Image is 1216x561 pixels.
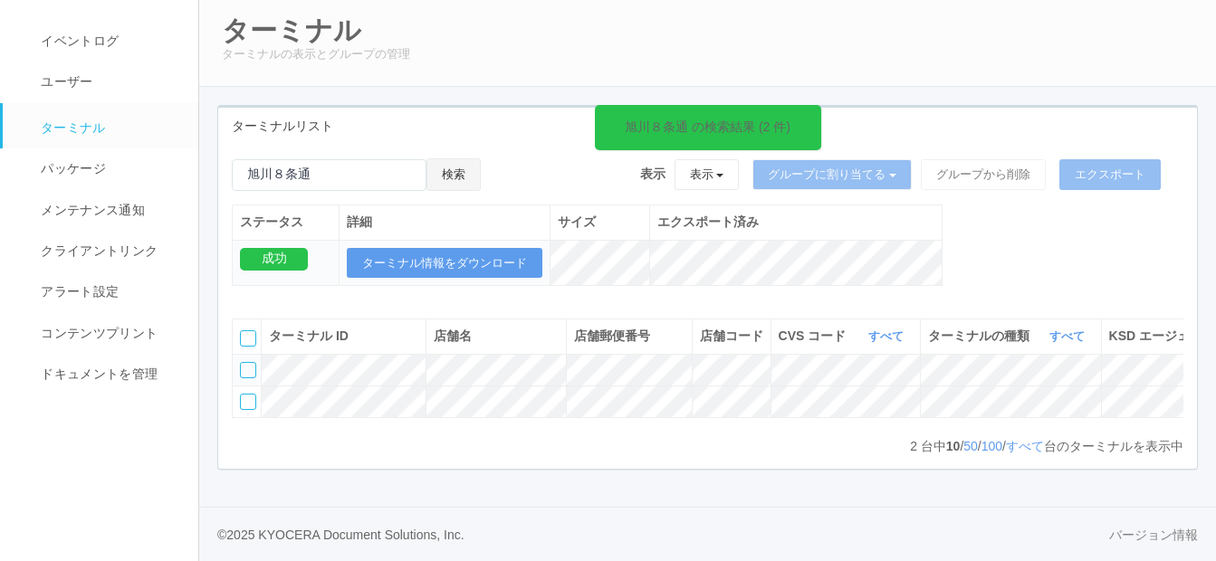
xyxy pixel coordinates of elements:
span: イベントログ [36,33,119,48]
p: 台中 / / / 台のターミナルを表示中 [910,437,1183,456]
a: メンテナンス通知 [3,190,215,231]
span: クライアントリンク [36,243,158,258]
button: 表示 [675,159,740,190]
div: ターミナルリスト [218,108,1197,145]
span: © 2025 KYOCERA Document Solutions, Inc. [217,528,464,542]
div: エクスポート済み [657,213,934,232]
div: 旭川８条通 の検索結果 (2 件) [625,118,790,137]
span: ドキュメントを管理 [36,366,158,381]
a: イベントログ [3,21,215,62]
a: ドキュメントを管理 [3,354,215,395]
a: コンテンツプリント [3,313,215,354]
div: ターミナル ID [269,327,418,346]
button: グループから削除 [921,159,1046,190]
p: ターミナルの表示とグループの管理 [222,45,1193,63]
button: グループに割り当てる [752,159,912,190]
div: サイズ [558,213,642,232]
a: クライアントリンク [3,231,215,271]
button: すべて [1045,328,1094,346]
a: ターミナル [3,103,215,148]
span: 2 [910,439,921,453]
a: パッケージ [3,148,215,189]
span: パッケージ [36,161,106,176]
a: バージョン情報 [1109,526,1198,545]
span: CVS コード [779,327,851,346]
a: すべて [1049,329,1089,343]
a: すべて [1006,439,1044,453]
a: すべて [868,329,908,343]
button: ターミナル情報をダウンロード [347,248,542,279]
button: 検索 [426,158,481,191]
div: 詳細 [347,213,542,232]
button: エクスポート [1059,159,1161,190]
span: 店舗郵便番号 [574,328,650,343]
span: コンテンツプリント [36,326,158,340]
a: アラート設定 [3,271,215,312]
span: 店舗コード [700,328,763,343]
span: 10 [946,439,961,453]
span: 店舗名 [434,328,472,343]
a: ユーザー [3,62,215,102]
div: ステータス [240,213,331,232]
span: ターミナルの種類 [928,327,1034,346]
span: アラート設定 [36,284,119,299]
h2: ターミナル [222,15,1193,45]
a: 100 [981,439,1002,453]
span: ターミナル [36,120,106,135]
a: 50 [963,439,978,453]
span: ユーザー [36,74,92,89]
button: すべて [864,328,913,346]
span: 表示 [640,165,665,184]
span: メンテナンス通知 [36,203,145,217]
div: 成功 [240,248,308,271]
